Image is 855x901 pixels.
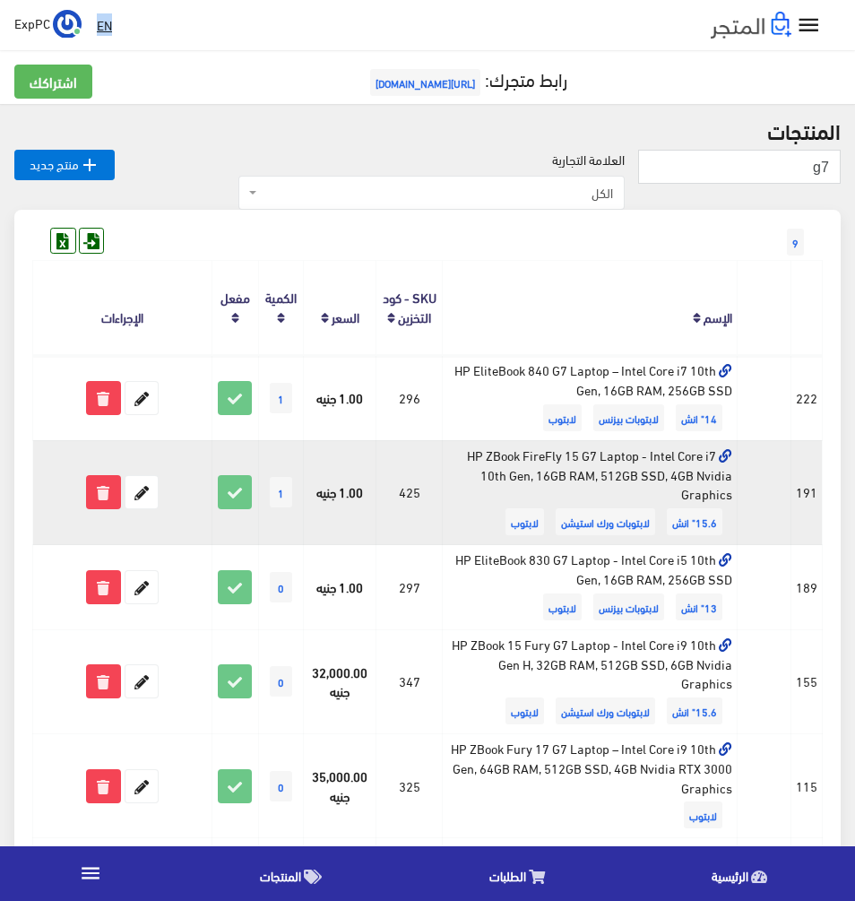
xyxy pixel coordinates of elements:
td: 35,000.00 جنيه [303,734,376,838]
span: لابتوب [505,697,544,724]
i:  [79,862,102,885]
span: الرئيسية [712,864,748,887]
td: HP ZBook Fury 17 G7 Laptop – Intel Core i9 10th Gen, 64GB RAM, 512GB SSD, 4GB Nvidia RTX 3000 Gra... [443,734,738,838]
td: 189 [790,545,822,630]
label: العلامة التجارية [552,150,625,169]
td: 296 [376,355,443,440]
img: ... [53,10,82,39]
span: الطلبات [489,864,526,887]
i:  [796,13,822,39]
span: 0 [270,666,292,697]
td: 222 [790,355,822,440]
td: 297 [376,545,443,630]
span: 14" انش [676,404,722,431]
span: لابتوب [543,404,582,431]
span: 15.6" انش [667,697,722,724]
span: 0 [270,572,292,602]
td: 32,000.00 جنيه [303,629,376,733]
a: رابط متجرك:[URL][DOMAIN_NAME] [366,62,567,95]
img: . [711,12,791,39]
span: [URL][DOMAIN_NAME] [370,69,480,96]
a: المنتجات [181,851,410,897]
u: EN [97,13,112,36]
span: لابتوبات بيزنس [593,404,664,431]
td: 1.00 جنيه [303,440,376,544]
span: لابتوبات ورك استيشن [556,697,655,724]
span: 13" انش [676,593,722,620]
a: الكمية [265,284,297,309]
a: منتج جديد [14,150,115,180]
input: بحث... [638,150,841,184]
span: لابتوبات بيزنس [593,593,664,620]
span: الكل [238,176,625,210]
td: HP EliteBook 830 G7 Laptop - Intel Core i5 10th Gen, 16GB RAM, 256GB SSD [443,545,738,630]
td: 425 [376,440,443,544]
td: 115 [790,734,822,838]
a: السعر [332,304,359,329]
span: لابتوب [543,593,582,620]
td: 1.00 جنيه [303,355,376,440]
span: 9 [787,229,804,256]
a: SKU - كود التخزين [383,284,436,329]
span: لابتوب [505,508,544,535]
a: الطلبات [410,851,633,897]
i:  [79,154,100,176]
td: HP ZBook FireFly 15 G7 Laptop - Intel Core i7 10th Gen, 16GB RAM, 512GB SSD, 4GB Nvidia Graphics [443,440,738,544]
th: الإجراءات [33,261,212,355]
td: 1.00 جنيه [303,545,376,630]
h2: المنتجات [14,118,841,142]
span: 15.6" انش [667,508,722,535]
span: لابتوب [684,801,722,828]
td: 155 [790,629,822,733]
td: 347 [376,629,443,733]
span: المنتجات [260,864,301,887]
a: الإسم [704,304,732,329]
span: 0 [270,771,292,801]
a: مفعل [220,284,250,309]
a: EN [90,9,119,41]
span: ExpPC [14,12,50,34]
td: HP ZBook 15 Fury G7 Laptop - Intel Core i9 10th Gen H, 32GB RAM, 512GB SSD, 6GB Nvidia Graphics [443,629,738,733]
a: اشتراكك [14,65,92,99]
a: ... ExpPC [14,9,82,38]
span: 1 [270,383,292,413]
td: HP EliteBook 840 G7 Laptop – Intel Core i7 10th Gen, 16GB RAM, 256GB SSD [443,355,738,440]
td: 191 [790,440,822,544]
iframe: Drift Widget Chat Controller [22,778,90,846]
td: 325 [376,734,443,838]
a: الرئيسية [633,851,855,897]
span: 1 [270,477,292,507]
span: لابتوبات ورك استيشن [556,508,655,535]
span: الكل [261,184,613,202]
